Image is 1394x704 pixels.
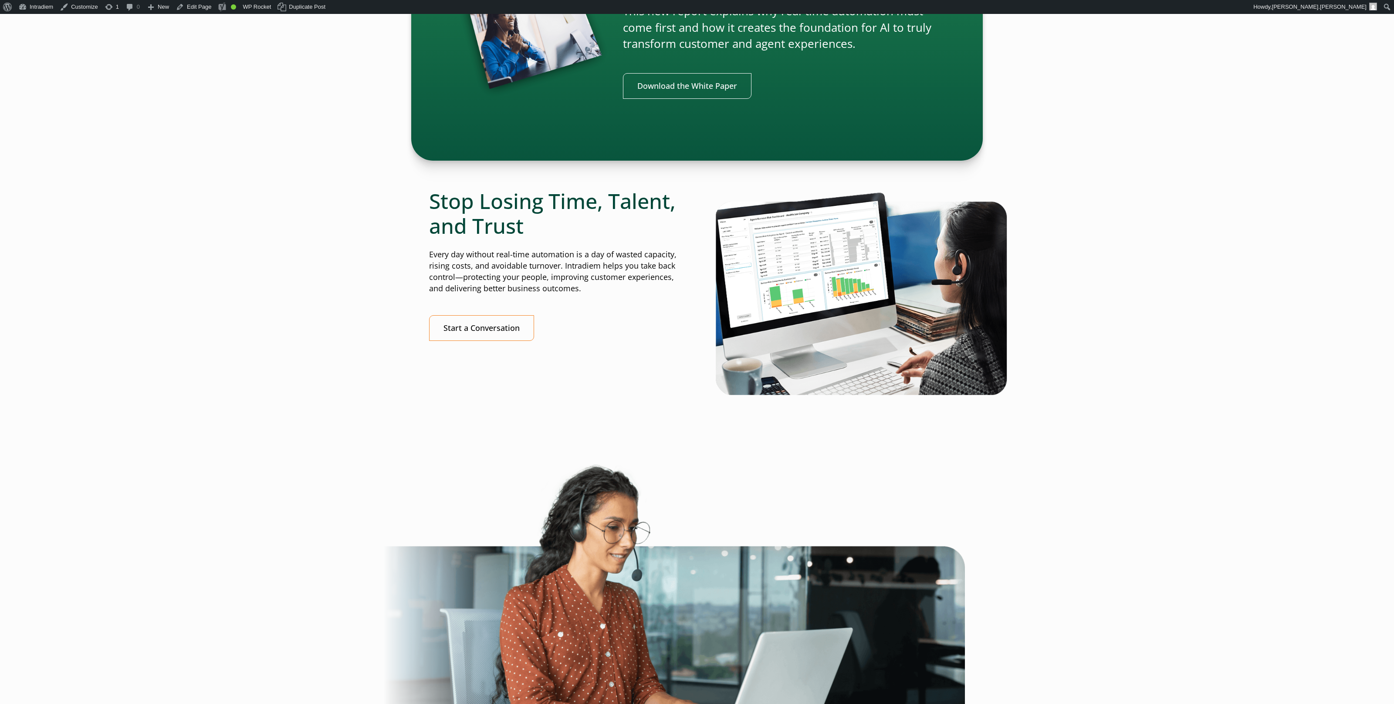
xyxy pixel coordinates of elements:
[429,315,534,341] a: Start a Conversation
[623,73,751,99] a: Link opens in a new window
[429,249,679,294] p: Every day without real-time automation is a day of wasted capacity, rising costs, and avoidable t...
[1272,3,1367,10] span: [PERSON_NAME].[PERSON_NAME]
[231,4,236,10] div: Good
[429,189,679,239] h2: Stop Losing Time, Talent, and Trust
